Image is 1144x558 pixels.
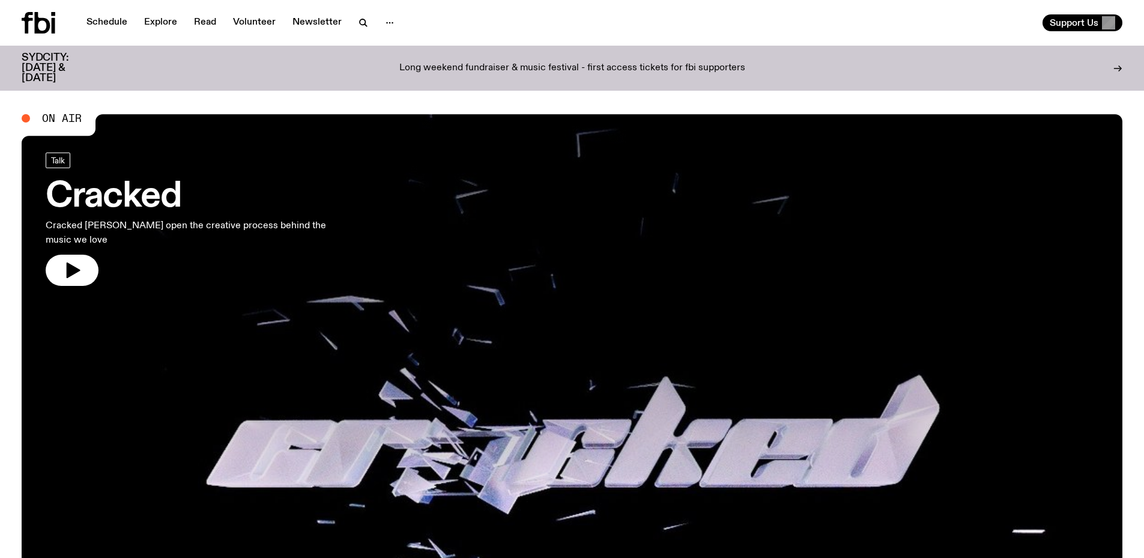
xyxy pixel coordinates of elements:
[285,14,349,31] a: Newsletter
[46,219,353,247] p: Cracked [PERSON_NAME] open the creative process behind the music we love
[79,14,135,31] a: Schedule
[137,14,184,31] a: Explore
[399,63,745,74] p: Long weekend fundraiser & music festival - first access tickets for fbi supporters
[187,14,223,31] a: Read
[42,113,82,124] span: On Air
[226,14,283,31] a: Volunteer
[1050,17,1098,28] span: Support Us
[46,180,353,214] h3: Cracked
[46,153,70,168] a: Talk
[51,156,65,165] span: Talk
[1043,14,1122,31] button: Support Us
[22,53,98,83] h3: SYDCITY: [DATE] & [DATE]
[46,153,353,286] a: CrackedCracked [PERSON_NAME] open the creative process behind the music we love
